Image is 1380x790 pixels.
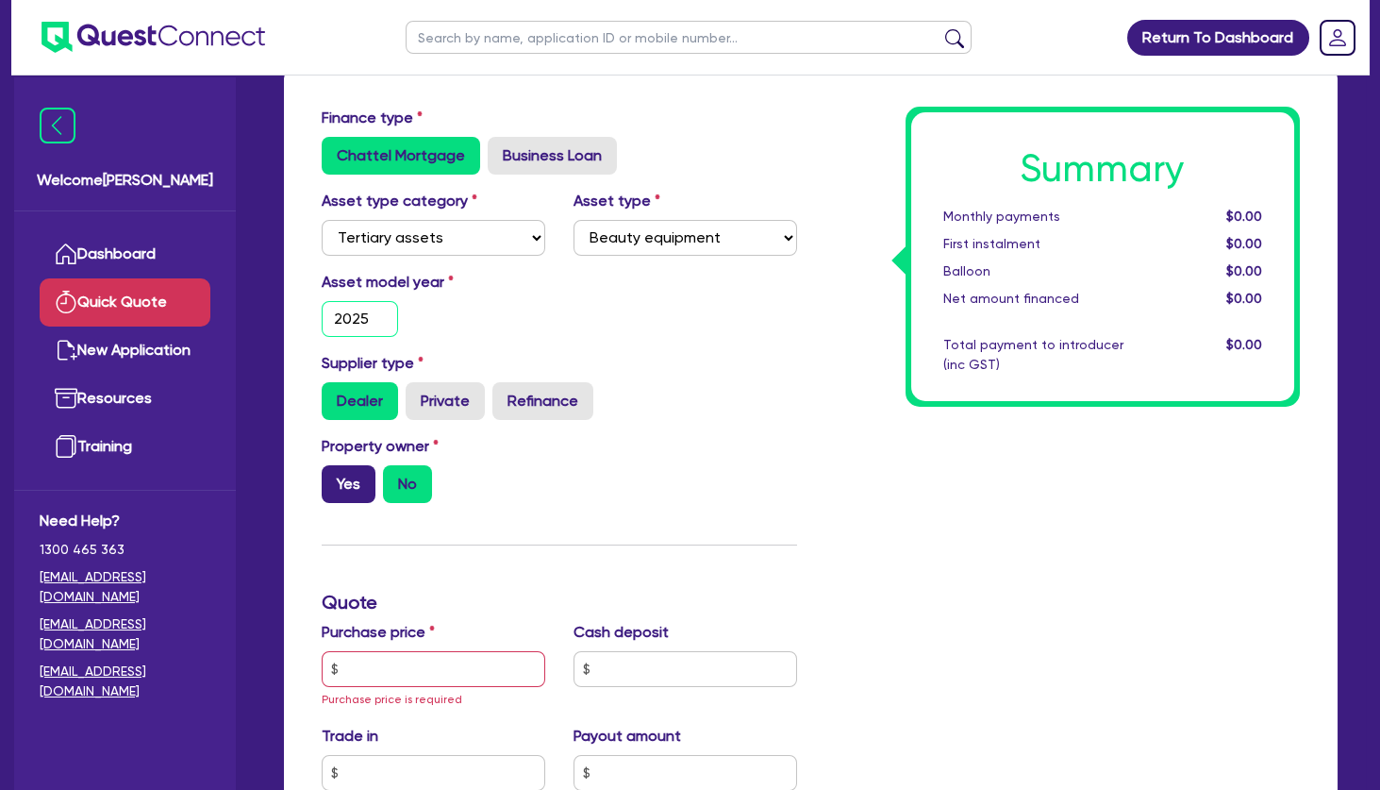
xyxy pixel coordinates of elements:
[929,289,1161,309] div: Net amount financed
[1226,209,1262,224] span: $0.00
[55,339,77,361] img: new-application
[322,435,439,458] label: Property owner
[40,662,210,701] a: [EMAIL_ADDRESS][DOMAIN_NAME]
[40,327,210,375] a: New Application
[1127,20,1309,56] a: Return To Dashboard
[574,621,669,644] label: Cash deposit
[55,435,77,458] img: training
[308,271,559,294] label: Asset model year
[574,190,660,212] label: Asset type
[929,335,1161,375] div: Total payment to introducer (inc GST)
[322,693,462,706] span: Purchase price is required
[40,108,75,143] img: icon-menu-close
[322,465,375,503] label: Yes
[1313,13,1362,62] a: Dropdown toggle
[40,278,210,327] a: Quick Quote
[406,21,972,54] input: Search by name, application ID or mobile number...
[322,591,797,614] h3: Quote
[1226,337,1262,352] span: $0.00
[37,169,213,192] span: Welcome [PERSON_NAME]
[406,382,485,420] label: Private
[492,382,593,420] label: Refinance
[929,234,1161,254] div: First instalment
[322,137,480,175] label: Chattel Mortgage
[1226,263,1262,278] span: $0.00
[383,465,432,503] label: No
[574,725,681,748] label: Payout amount
[55,387,77,410] img: resources
[40,423,210,471] a: Training
[40,540,210,560] span: 1300 465 363
[1226,291,1262,306] span: $0.00
[40,567,210,607] a: [EMAIL_ADDRESS][DOMAIN_NAME]
[40,375,210,423] a: Resources
[943,146,1263,192] h1: Summary
[929,261,1161,281] div: Balloon
[40,230,210,278] a: Dashboard
[322,190,477,212] label: Asset type category
[42,22,265,53] img: quest-connect-logo-blue
[488,137,617,175] label: Business Loan
[322,352,424,375] label: Supplier type
[322,382,398,420] label: Dealer
[322,107,423,129] label: Finance type
[1226,236,1262,251] span: $0.00
[322,621,435,644] label: Purchase price
[322,725,378,748] label: Trade in
[40,614,210,654] a: [EMAIL_ADDRESS][DOMAIN_NAME]
[929,207,1161,227] div: Monthly payments
[55,291,77,313] img: quick-quote
[40,510,210,532] span: Need Help?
